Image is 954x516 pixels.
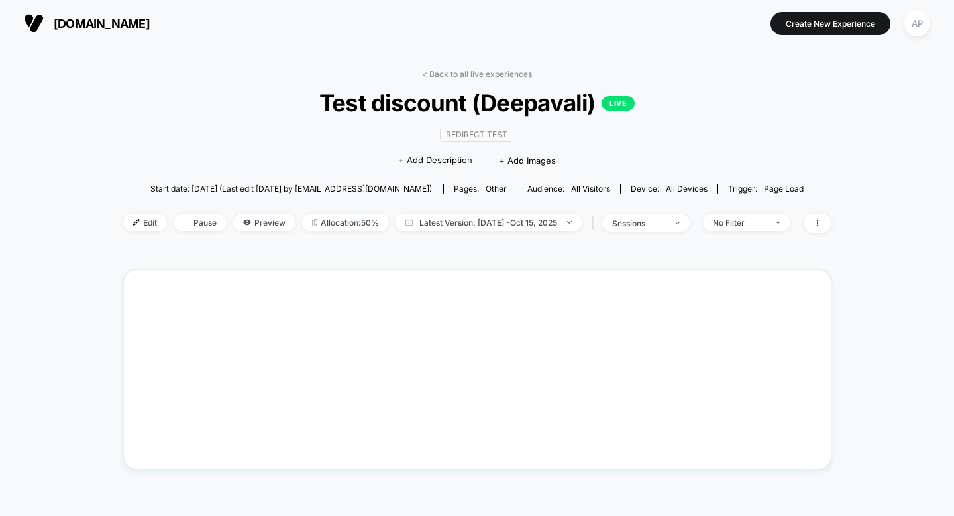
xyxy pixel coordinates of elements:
a: < Back to all live experiences [422,69,532,79]
span: All Visitors [571,184,610,194]
img: Visually logo [24,13,44,33]
span: Device: [620,184,717,194]
span: Edit [123,214,167,231]
span: all devices [666,184,708,194]
button: [DOMAIN_NAME] [20,13,154,34]
div: Audience: [527,184,610,194]
img: calendar [405,219,413,226]
div: Pages: [454,184,507,194]
div: No Filter [713,218,766,227]
span: Redirect Test [440,127,513,142]
img: rebalance [312,219,317,226]
span: Test discount (Deepavali) [158,89,796,117]
div: sessions [612,218,665,228]
button: AP [900,10,934,37]
span: Preview [233,214,295,231]
span: Allocation: 50% [302,214,389,231]
span: + Add Description [398,154,472,167]
span: Page Load [764,184,804,194]
div: AP [904,11,930,36]
span: | [588,214,602,233]
span: Latest Version: [DATE] - Oct 15, 2025 [396,214,582,231]
span: + Add Images [499,155,556,166]
div: Trigger: [728,184,804,194]
img: end [675,222,680,224]
img: end [776,221,780,224]
span: other [486,184,507,194]
span: [DOMAIN_NAME] [54,17,150,31]
img: end [567,221,572,224]
img: edit [133,219,140,226]
span: Pause [174,214,227,231]
span: Start date: [DATE] (Last edit [DATE] by [EMAIL_ADDRESS][DOMAIN_NAME]) [150,184,432,194]
button: Create New Experience [770,12,890,35]
p: LIVE [602,96,635,111]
